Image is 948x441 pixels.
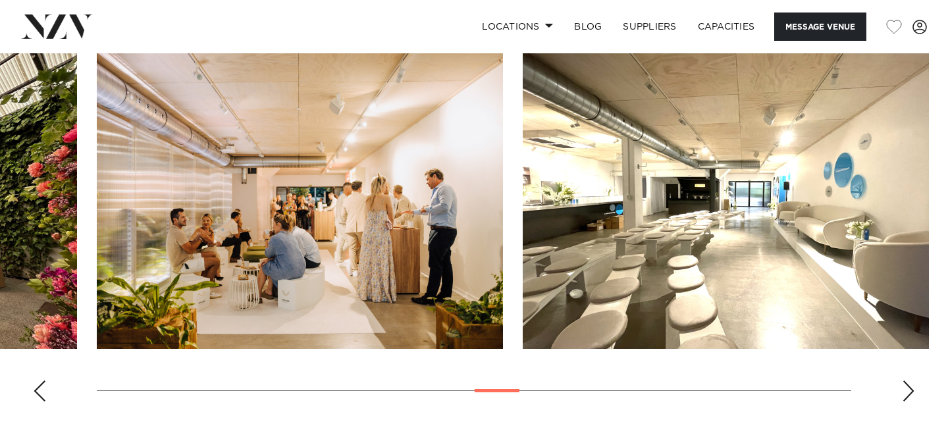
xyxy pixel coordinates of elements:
swiper-slide: 17 / 30 [523,51,929,349]
a: Locations [471,13,564,41]
button: Message Venue [774,13,866,41]
swiper-slide: 16 / 30 [97,51,503,349]
a: Capacities [687,13,766,41]
a: SUPPLIERS [612,13,687,41]
a: BLOG [564,13,612,41]
img: nzv-logo.png [21,14,93,38]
